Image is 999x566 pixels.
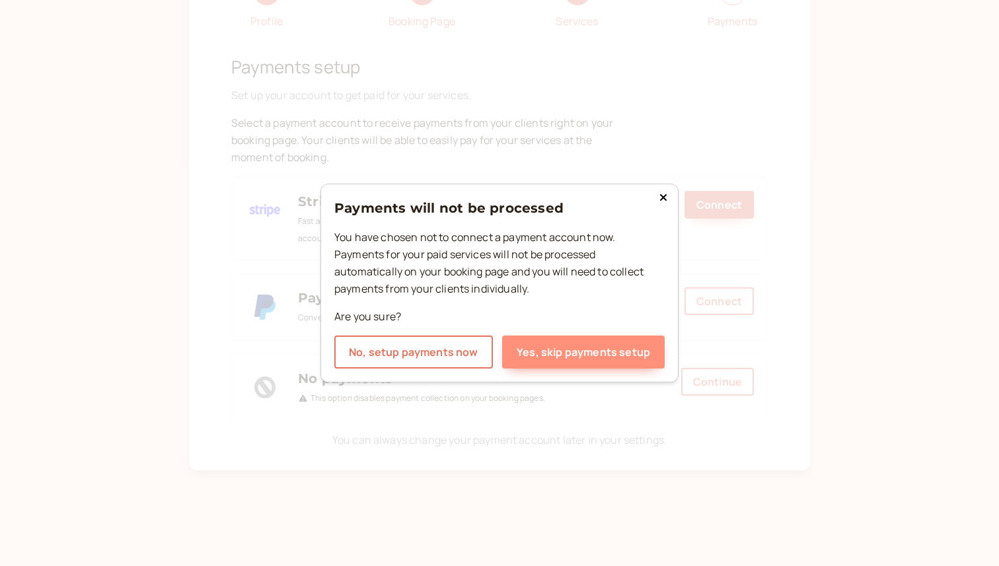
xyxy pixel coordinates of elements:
p: Are you sure? [334,308,665,326]
h3: Payments will not be processed [334,197,665,219]
button: No, setup payments now [334,336,493,369]
iframe: Chat Widget [933,503,999,566]
p: You have chosen not to connect a payment account now. Payments for your paid services will not be... [334,229,665,298]
button: Yes, skip payments setup [502,336,665,369]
